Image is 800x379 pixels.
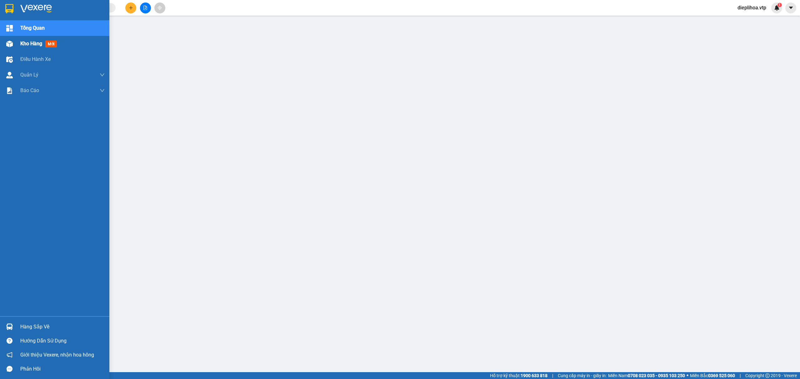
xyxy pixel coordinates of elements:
span: Điều hành xe [20,55,51,63]
span: dieplihoa.vtp [732,4,771,12]
button: aim [154,2,165,13]
span: Quản Lý [20,71,38,79]
span: Hỗ trợ kỹ thuật: [490,372,547,379]
span: Giới thiệu Vexere, nhận hoa hồng [20,351,94,359]
span: message [7,366,12,372]
span: Cung cấp máy in - giấy in: [558,372,607,379]
span: Miền Bắc [690,372,735,379]
div: Hướng dẫn sử dụng [20,336,105,346]
span: question-circle [7,338,12,344]
span: | [552,372,553,379]
span: file-add [143,6,147,10]
img: solution-icon [6,87,13,94]
span: Tổng Quan [20,24,45,32]
img: warehouse-icon [6,41,13,47]
span: mới [45,41,57,47]
img: warehouse-icon [6,56,13,63]
button: file-add [140,2,151,13]
span: down [100,88,105,93]
strong: 1900 633 818 [521,373,547,378]
span: Báo cáo [20,86,39,94]
span: Miền Nam [608,372,685,379]
button: plus [125,2,136,13]
img: dashboard-icon [6,25,13,32]
div: Hàng sắp về [20,322,105,332]
img: logo-vxr [5,4,13,13]
img: icon-new-feature [774,5,780,11]
span: ⚪️ [687,374,688,377]
span: Kho hàng [20,41,42,47]
img: warehouse-icon [6,323,13,330]
span: down [100,72,105,77]
span: 1 [778,3,781,7]
span: caret-down [788,5,794,11]
img: warehouse-icon [6,72,13,78]
strong: 0369 525 060 [708,373,735,378]
span: | [740,372,741,379]
span: aim [157,6,162,10]
div: Phản hồi [20,364,105,374]
span: copyright [765,373,770,378]
span: notification [7,352,12,358]
sup: 1 [777,3,782,7]
span: plus [129,6,133,10]
button: caret-down [785,2,796,13]
strong: 0708 023 035 - 0935 103 250 [628,373,685,378]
